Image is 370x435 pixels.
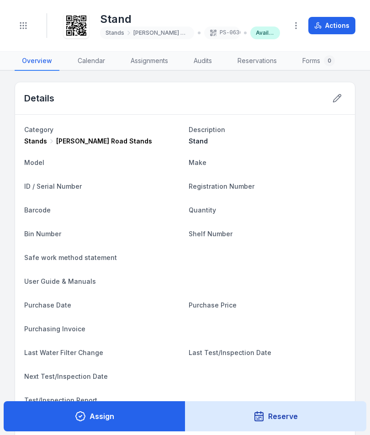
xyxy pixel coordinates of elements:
span: Registration Number [189,182,254,190]
h1: Stand [100,12,280,27]
span: Next Test/Inspection Date [24,372,108,380]
div: PS-0636 [204,27,240,39]
h2: Details [24,92,54,105]
span: Last Water Filter Change [24,349,103,356]
span: Bin Number [24,230,61,238]
span: Last Test/Inspection Date [189,349,271,356]
div: 0 [324,55,335,66]
span: Test/Inspection Report [24,396,97,404]
span: Stands [24,137,47,146]
button: Reserve [185,401,367,431]
span: Make [189,159,206,166]
span: Stand [189,137,208,145]
button: Assign [4,401,185,431]
span: Purchasing Invoice [24,325,85,333]
a: Assignments [123,52,175,71]
span: ID / Serial Number [24,182,82,190]
span: [PERSON_NAME] Road Stands [133,29,189,37]
span: Safe work method statement [24,254,117,261]
a: Audits [186,52,219,71]
span: Category [24,126,53,133]
span: Quantity [189,206,216,214]
button: Toggle navigation [15,17,32,34]
a: Forms0 [295,52,342,71]
span: Purchase Date [24,301,71,309]
span: [PERSON_NAME] Road Stands [56,137,152,146]
div: Available [250,27,280,39]
a: Overview [15,52,59,71]
a: Calendar [70,52,112,71]
span: Purchase Price [189,301,237,309]
a: Reservations [230,52,284,71]
button: Actions [308,17,355,34]
span: Description [189,126,225,133]
span: Barcode [24,206,51,214]
span: User Guide & Manuals [24,277,96,285]
span: Shelf Number [189,230,233,238]
span: Stands [106,29,124,37]
span: Model [24,159,44,166]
